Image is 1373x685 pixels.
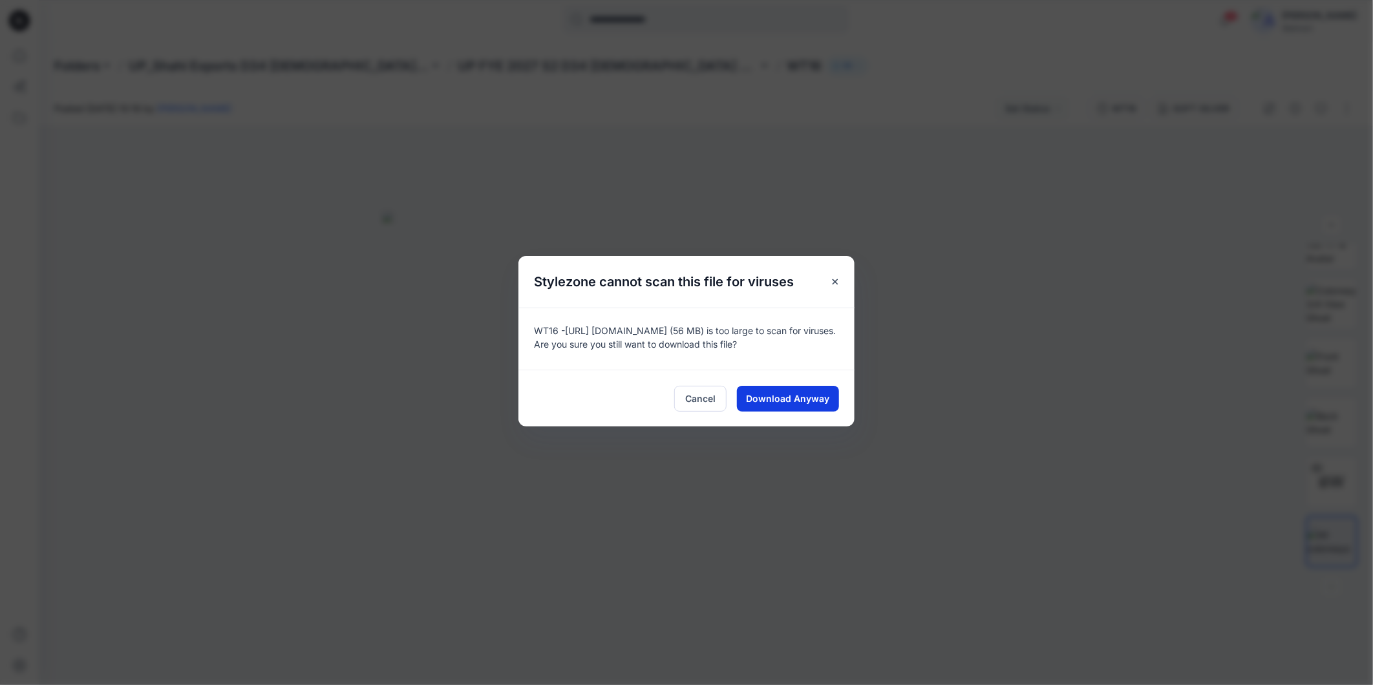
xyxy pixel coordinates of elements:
h5: Stylezone cannot scan this file for viruses [518,256,809,308]
div: WT16 -[URL] [DOMAIN_NAME] (56 MB) is too large to scan for viruses. Are you sure you still want t... [518,308,855,370]
button: Cancel [674,386,727,412]
button: Download Anyway [737,386,839,412]
span: Download Anyway [747,392,830,405]
span: Cancel [685,392,716,405]
button: Close [824,270,847,293]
